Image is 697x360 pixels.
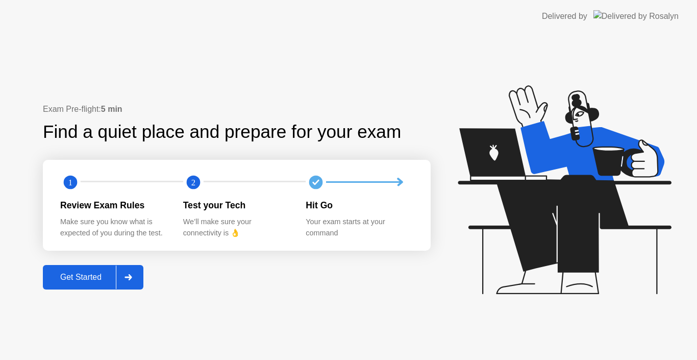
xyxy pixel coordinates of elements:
[43,103,431,115] div: Exam Pre-flight:
[43,118,403,146] div: Find a quiet place and prepare for your exam
[542,10,587,22] div: Delivered by
[60,199,167,212] div: Review Exam Rules
[593,10,679,22] img: Delivered by Rosalyn
[191,177,195,187] text: 2
[43,265,143,290] button: Get Started
[183,199,290,212] div: Test your Tech
[60,217,167,238] div: Make sure you know what is expected of you during the test.
[46,273,116,282] div: Get Started
[183,217,290,238] div: We’ll make sure your connectivity is 👌
[306,199,412,212] div: Hit Go
[101,105,122,113] b: 5 min
[68,177,72,187] text: 1
[306,217,412,238] div: Your exam starts at your command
